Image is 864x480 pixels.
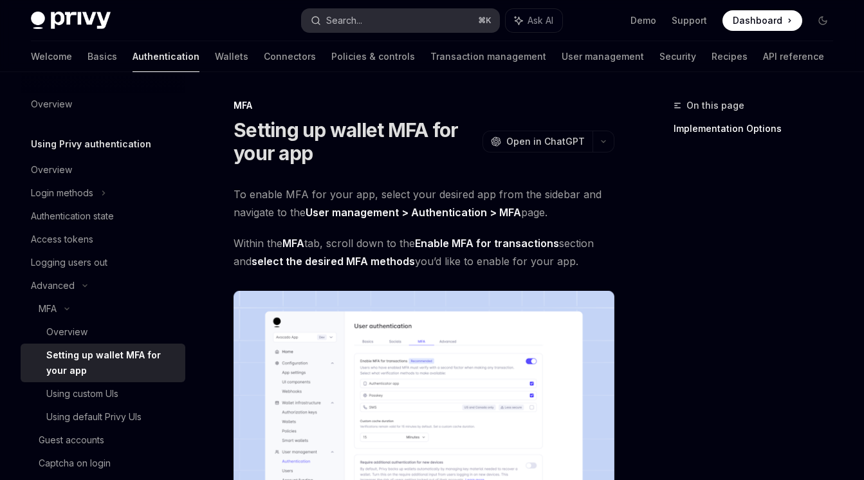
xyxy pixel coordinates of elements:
button: Search...⌘K [302,9,499,32]
span: Within the tab, scroll down to the section and you’d like to enable for your app. [234,234,614,270]
div: MFA [234,99,614,112]
span: ⌘ K [478,15,492,26]
a: Wallets [215,41,248,72]
div: Authentication state [31,208,114,224]
a: Overview [21,158,185,181]
div: Guest accounts [39,432,104,448]
span: Ask AI [528,14,553,27]
div: Overview [46,324,87,340]
a: Using default Privy UIs [21,405,185,429]
div: Setting up wallet MFA for your app [46,347,178,378]
a: Transaction management [430,41,546,72]
a: Captcha on login [21,452,185,475]
button: Ask AI [506,9,562,32]
a: Support [672,14,707,27]
a: Dashboard [722,10,802,31]
a: Security [659,41,696,72]
a: Implementation Options [674,118,843,139]
strong: MFA [282,237,304,250]
span: Open in ChatGPT [506,135,585,148]
a: Connectors [264,41,316,72]
strong: User management > Authentication > MFA [306,206,521,219]
a: API reference [763,41,824,72]
strong: Enable MFA for transactions [415,237,559,250]
div: Overview [31,162,72,178]
h1: Setting up wallet MFA for your app [234,118,477,165]
a: Authentication [133,41,199,72]
div: Logging users out [31,255,107,270]
div: Access tokens [31,232,93,247]
img: dark logo [31,12,111,30]
div: Overview [31,97,72,112]
a: Demo [630,14,656,27]
div: MFA [39,301,57,317]
strong: select the desired MFA methods [252,255,415,268]
div: Login methods [31,185,93,201]
a: Access tokens [21,228,185,251]
a: Guest accounts [21,429,185,452]
div: Using custom UIs [46,386,118,402]
a: Overview [21,93,185,116]
a: Welcome [31,41,72,72]
button: Toggle dark mode [813,10,833,31]
a: Policies & controls [331,41,415,72]
div: Captcha on login [39,456,111,471]
span: Dashboard [733,14,782,27]
a: User management [562,41,644,72]
a: Logging users out [21,251,185,274]
h5: Using Privy authentication [31,136,151,152]
a: Authentication state [21,205,185,228]
a: Overview [21,320,185,344]
a: Setting up wallet MFA for your app [21,344,185,382]
div: Advanced [31,278,75,293]
div: Search... [326,13,362,28]
a: Basics [87,41,117,72]
div: Using default Privy UIs [46,409,142,425]
span: On this page [686,98,744,113]
a: Recipes [712,41,748,72]
span: To enable MFA for your app, select your desired app from the sidebar and navigate to the page. [234,185,614,221]
a: Using custom UIs [21,382,185,405]
button: Open in ChatGPT [483,131,593,152]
